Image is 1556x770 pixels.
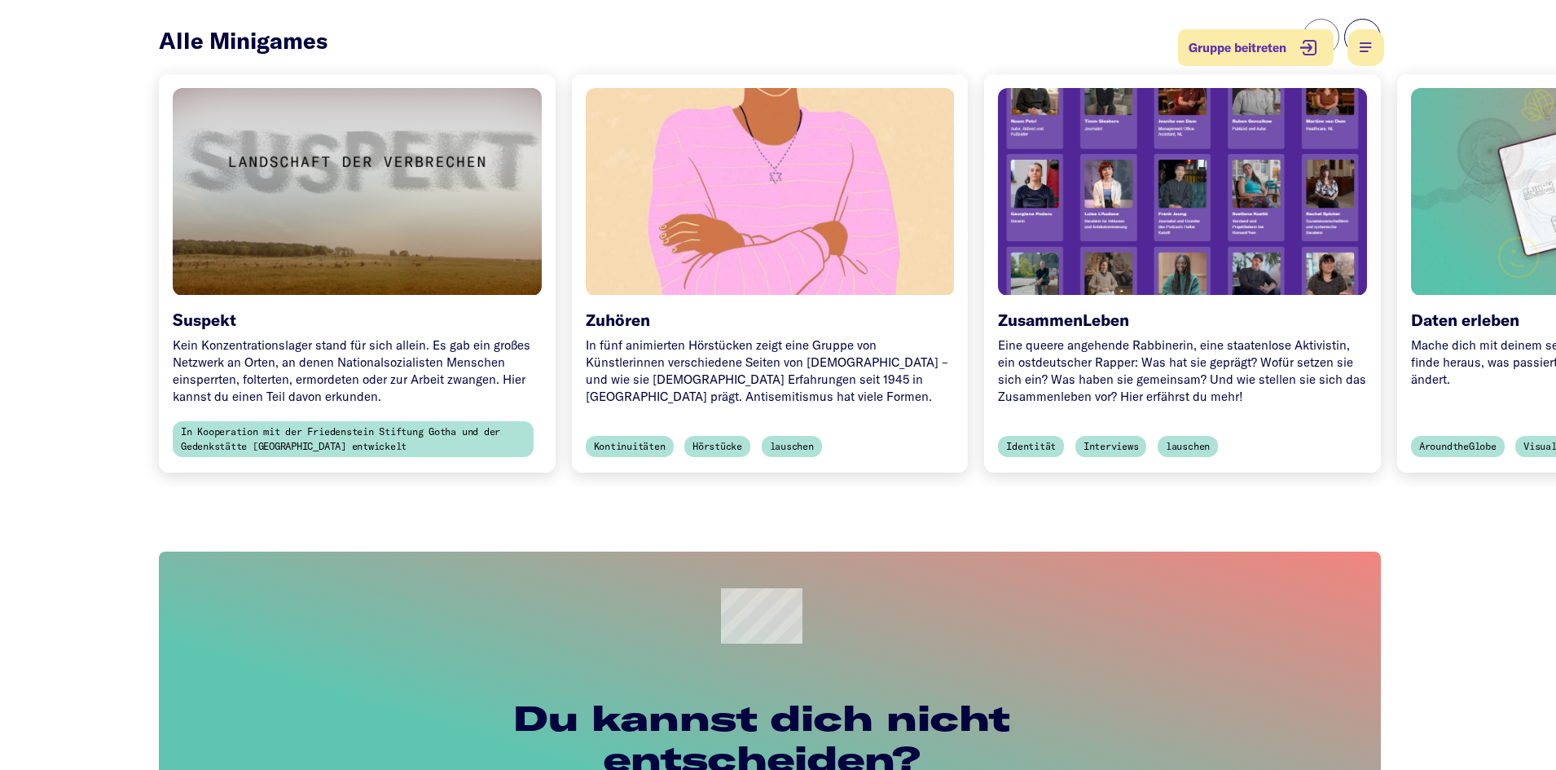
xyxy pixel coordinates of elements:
[684,436,750,457] span: Hörstücke
[173,311,542,337] h6: Suspekt
[984,74,1381,473] a: ZusammenLeben Eine queere angehende Rabbinerin, eine staatenlose Aktivistin, ein ostdeutscher Rap...
[586,337,955,405] div: In fünf animierten Hörstücken zeigt eine Gruppe von Künstlerinnen verschiedene Seiten von [DEMOGR...
[173,421,534,457] span: In Kooperation mit der Friedenstein Stiftung Gotha und der Gedenkstätte [GEOGRAPHIC_DATA] entwickelt
[998,311,1367,337] h6: ZusammenLeben
[159,74,556,473] a: Suspekt Kein Konzentrationslager stand für sich allein. Es gab ein großes Netzwerk an Orten, an d...
[1411,436,1505,457] span: AroundtheGlobe
[998,436,1064,457] span: Identität
[998,337,1367,405] div: Eine queere angehende Rabbinerin, eine staatenlose Aktivistin, ein ostdeutscher Rapper: Was hat s...
[586,436,674,457] span: Kontinuitäten
[1158,436,1218,457] span: lauschen
[762,436,822,457] span: lauschen
[572,74,969,473] a: Zuhören In fünf animierten Hörstücken zeigt eine Gruppe von Künstlerinnen verschiedene Seiten von...
[173,337,542,405] div: Kein Konzentrationslager stand für sich allein. Es gab ein großes Netzwerk an Orten, an denen Nat...
[586,311,955,337] h6: Zuhören
[1075,436,1147,457] span: Interviews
